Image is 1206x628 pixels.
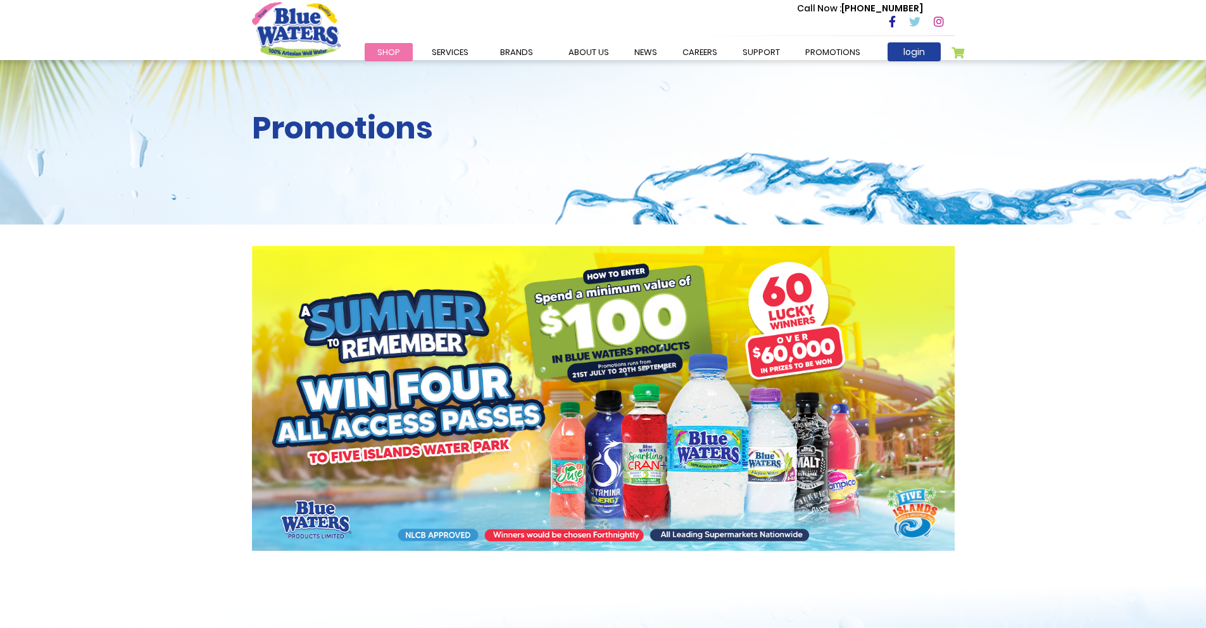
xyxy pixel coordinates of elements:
[365,43,413,61] a: Shop
[252,110,955,147] h2: Promotions
[487,43,546,61] a: Brands
[797,2,923,15] p: [PHONE_NUMBER]
[622,43,670,61] a: News
[670,43,730,61] a: careers
[730,43,793,61] a: support
[556,43,622,61] a: about us
[797,2,841,15] span: Call Now :
[377,46,400,58] span: Shop
[432,46,468,58] span: Services
[419,43,481,61] a: Services
[252,2,341,58] a: store logo
[793,43,873,61] a: Promotions
[500,46,533,58] span: Brands
[888,42,941,61] a: login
